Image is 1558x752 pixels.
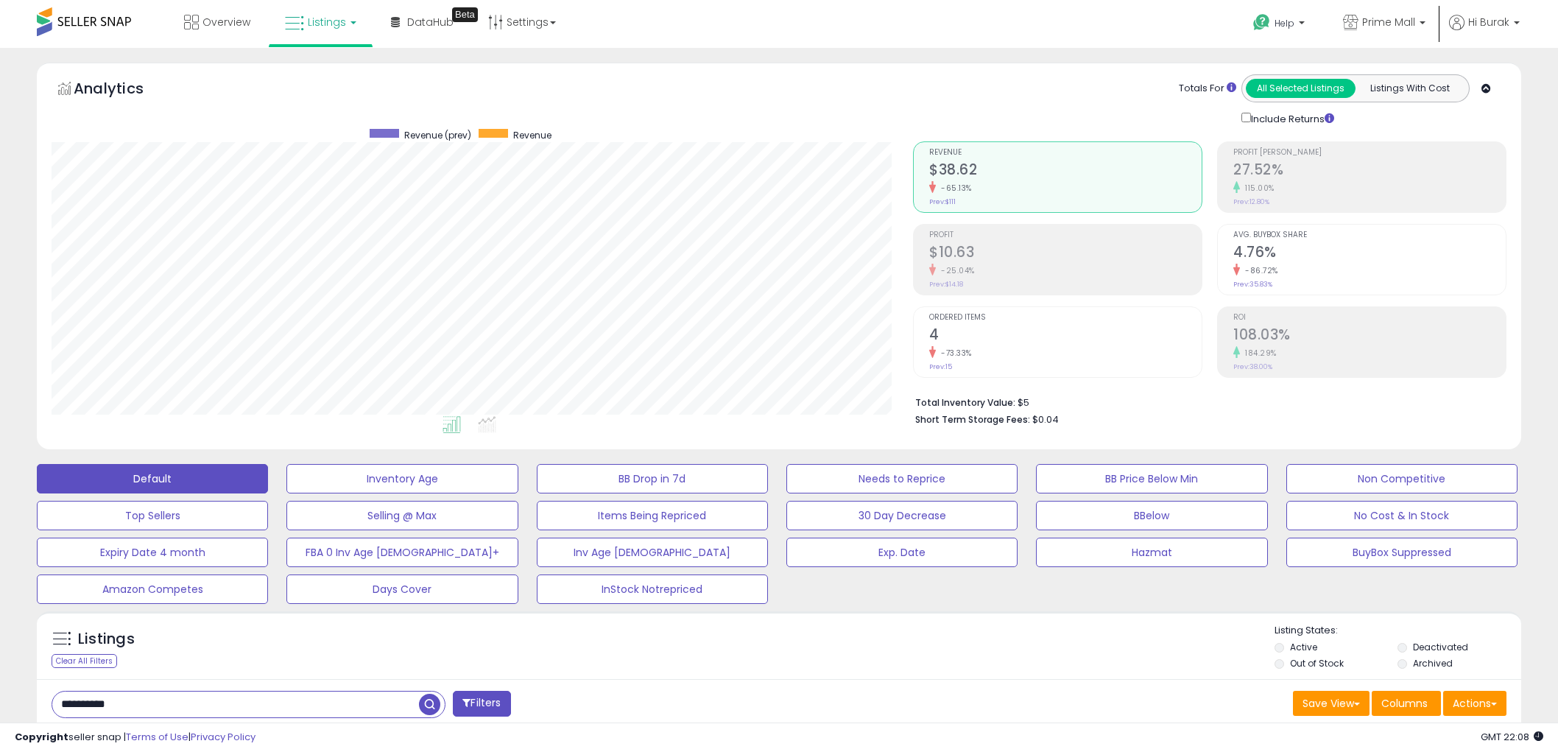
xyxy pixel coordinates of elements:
[929,149,1202,157] span: Revenue
[537,501,768,530] button: Items Being Repriced
[1293,691,1370,716] button: Save View
[286,538,518,567] button: FBA 0 Inv Age [DEMOGRAPHIC_DATA]+
[929,161,1202,181] h2: $38.62
[1233,197,1269,206] small: Prev: 12.80%
[915,393,1495,410] li: $5
[1233,161,1506,181] h2: 27.52%
[1233,280,1272,289] small: Prev: 35.83%
[929,197,956,206] small: Prev: $111
[1443,691,1506,716] button: Actions
[786,538,1018,567] button: Exp. Date
[786,464,1018,493] button: Needs to Reprice
[286,501,518,530] button: Selling @ Max
[1036,464,1267,493] button: BB Price Below Min
[1381,696,1428,711] span: Columns
[78,629,135,650] h5: Listings
[929,244,1202,264] h2: $10.63
[37,501,268,530] button: Top Sellers
[1372,691,1441,716] button: Columns
[1233,326,1506,346] h2: 108.03%
[37,538,268,567] button: Expiry Date 4 month
[37,574,268,604] button: Amazon Competes
[1290,641,1317,653] label: Active
[286,464,518,493] button: Inventory Age
[1413,641,1468,653] label: Deactivated
[513,129,551,141] span: Revenue
[1286,538,1518,567] button: BuyBox Suppressed
[537,464,768,493] button: BB Drop in 7d
[1481,730,1543,744] span: 2025-10-9 22:08 GMT
[452,7,478,22] div: Tooltip anchor
[1233,231,1506,239] span: Avg. Buybox Share
[1032,412,1059,426] span: $0.04
[1179,82,1236,96] div: Totals For
[537,574,768,604] button: InStock Notrepriced
[1233,244,1506,264] h2: 4.76%
[915,396,1015,409] b: Total Inventory Value:
[1275,17,1294,29] span: Help
[936,265,975,276] small: -25.04%
[1286,464,1518,493] button: Non Competitive
[74,78,172,102] h5: Analytics
[1036,501,1267,530] button: BBelow
[786,501,1018,530] button: 30 Day Decrease
[936,183,972,194] small: -65.13%
[929,326,1202,346] h2: 4
[15,730,68,744] strong: Copyright
[1036,538,1267,567] button: Hazmat
[1468,15,1509,29] span: Hi Burak
[929,231,1202,239] span: Profit
[1286,501,1518,530] button: No Cost & In Stock
[1230,110,1352,127] div: Include Returns
[915,413,1030,426] b: Short Term Storage Fees:
[1275,624,1521,638] p: Listing States:
[1290,657,1344,670] label: Out of Stock
[37,464,268,493] button: Default
[15,731,255,745] div: seller snap | |
[1233,362,1272,371] small: Prev: 38.00%
[929,362,952,371] small: Prev: 15
[929,314,1202,322] span: Ordered Items
[1240,265,1278,276] small: -86.72%
[537,538,768,567] button: Inv Age [DEMOGRAPHIC_DATA]
[126,730,188,744] a: Terms of Use
[936,348,972,359] small: -73.33%
[1246,79,1356,98] button: All Selected Listings
[1233,149,1506,157] span: Profit [PERSON_NAME]
[1241,2,1319,48] a: Help
[404,129,471,141] span: Revenue (prev)
[1355,79,1464,98] button: Listings With Cost
[1240,348,1277,359] small: 184.29%
[1252,13,1271,32] i: Get Help
[1449,15,1520,48] a: Hi Burak
[1413,657,1453,670] label: Archived
[191,730,255,744] a: Privacy Policy
[453,691,510,717] button: Filters
[202,15,250,29] span: Overview
[52,654,117,668] div: Clear All Filters
[286,574,518,604] button: Days Cover
[1240,183,1275,194] small: 115.00%
[1233,314,1506,322] span: ROI
[929,280,963,289] small: Prev: $14.18
[308,15,346,29] span: Listings
[1362,15,1415,29] span: Prime Mall
[407,15,454,29] span: DataHub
